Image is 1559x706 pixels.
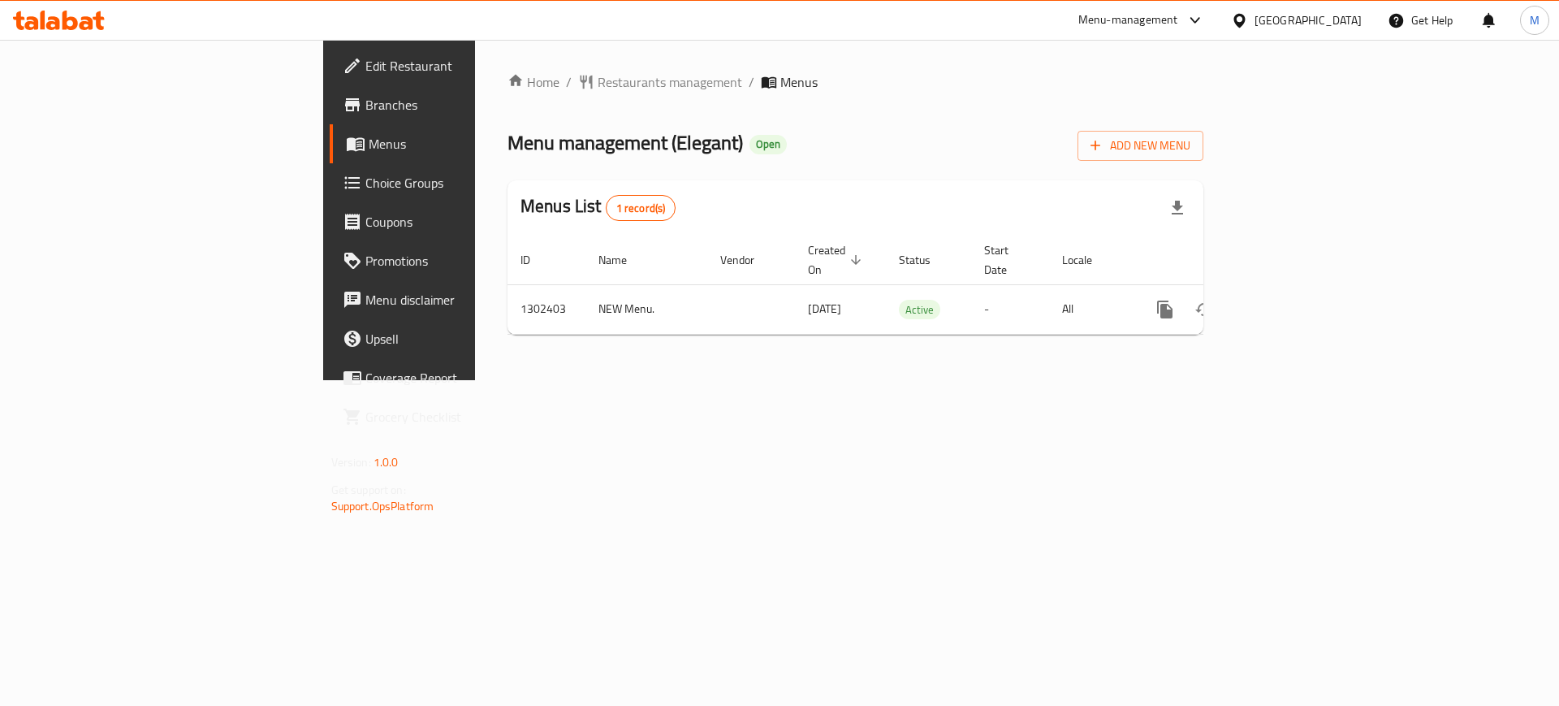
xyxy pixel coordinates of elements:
[330,46,584,85] a: Edit Restaurant
[330,241,584,280] a: Promotions
[585,284,707,334] td: NEW Menu.
[598,72,742,92] span: Restaurants management
[780,72,818,92] span: Menus
[369,134,571,154] span: Menus
[1133,236,1315,285] th: Actions
[1062,250,1113,270] span: Locale
[578,72,742,92] a: Restaurants management
[365,173,571,193] span: Choice Groups
[507,124,743,161] span: Menu management ( Elegant )
[507,236,1315,335] table: enhanced table
[331,496,434,517] a: Support.OpsPlatform
[971,284,1049,334] td: -
[1078,11,1178,30] div: Menu-management
[1049,284,1133,334] td: All
[749,135,787,154] div: Open
[330,202,584,241] a: Coupons
[330,397,584,436] a: Grocery Checklist
[365,368,571,388] span: Coverage Report
[607,201,676,216] span: 1 record(s)
[1158,188,1197,227] div: Export file
[365,407,571,427] span: Grocery Checklist
[374,452,399,473] span: 1.0.0
[365,95,571,115] span: Branches
[1255,11,1362,29] div: [GEOGRAPHIC_DATA]
[330,358,584,397] a: Coverage Report
[520,194,676,221] h2: Menus List
[808,240,866,279] span: Created On
[365,290,571,310] span: Menu disclaimer
[365,56,571,76] span: Edit Restaurant
[330,280,584,319] a: Menu disclaimer
[1530,11,1540,29] span: M
[507,72,1203,92] nav: breadcrumb
[520,250,551,270] span: ID
[606,195,676,221] div: Total records count
[1090,136,1190,156] span: Add New Menu
[984,240,1030,279] span: Start Date
[365,251,571,271] span: Promotions
[720,250,775,270] span: Vendor
[365,329,571,349] span: Upsell
[330,124,584,163] a: Menus
[899,301,940,319] span: Active
[330,85,584,124] a: Branches
[808,298,841,319] span: [DATE]
[331,479,406,500] span: Get support on:
[331,452,371,473] span: Version:
[598,250,648,270] span: Name
[749,137,787,151] span: Open
[1185,290,1224,329] button: Change Status
[1146,290,1185,329] button: more
[749,72,754,92] li: /
[330,163,584,202] a: Choice Groups
[365,212,571,232] span: Coupons
[899,250,952,270] span: Status
[330,319,584,358] a: Upsell
[1077,131,1203,161] button: Add New Menu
